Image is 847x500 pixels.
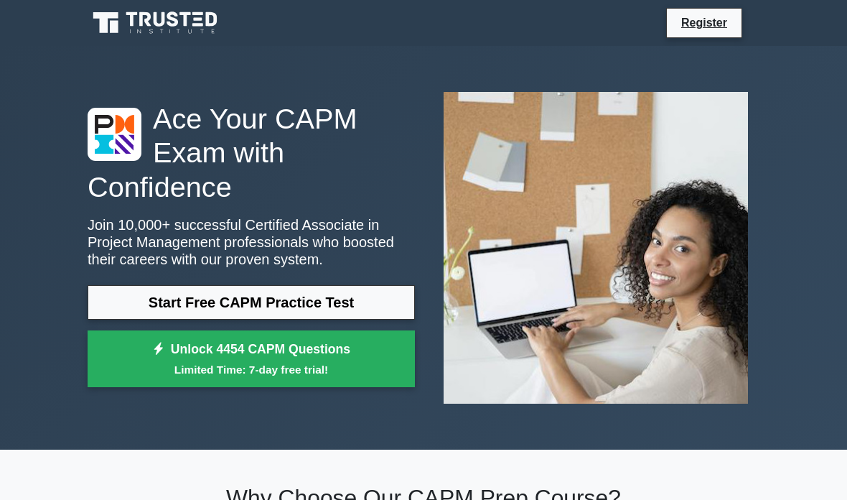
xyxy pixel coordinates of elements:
[673,14,736,32] a: Register
[88,285,415,320] a: Start Free CAPM Practice Test
[88,216,415,268] p: Join 10,000+ successful Certified Associate in Project Management professionals who boosted their...
[88,330,415,388] a: Unlock 4454 CAPM QuestionsLimited Time: 7-day free trial!
[106,361,397,378] small: Limited Time: 7-day free trial!
[88,102,415,205] h1: Ace Your CAPM Exam with Confidence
